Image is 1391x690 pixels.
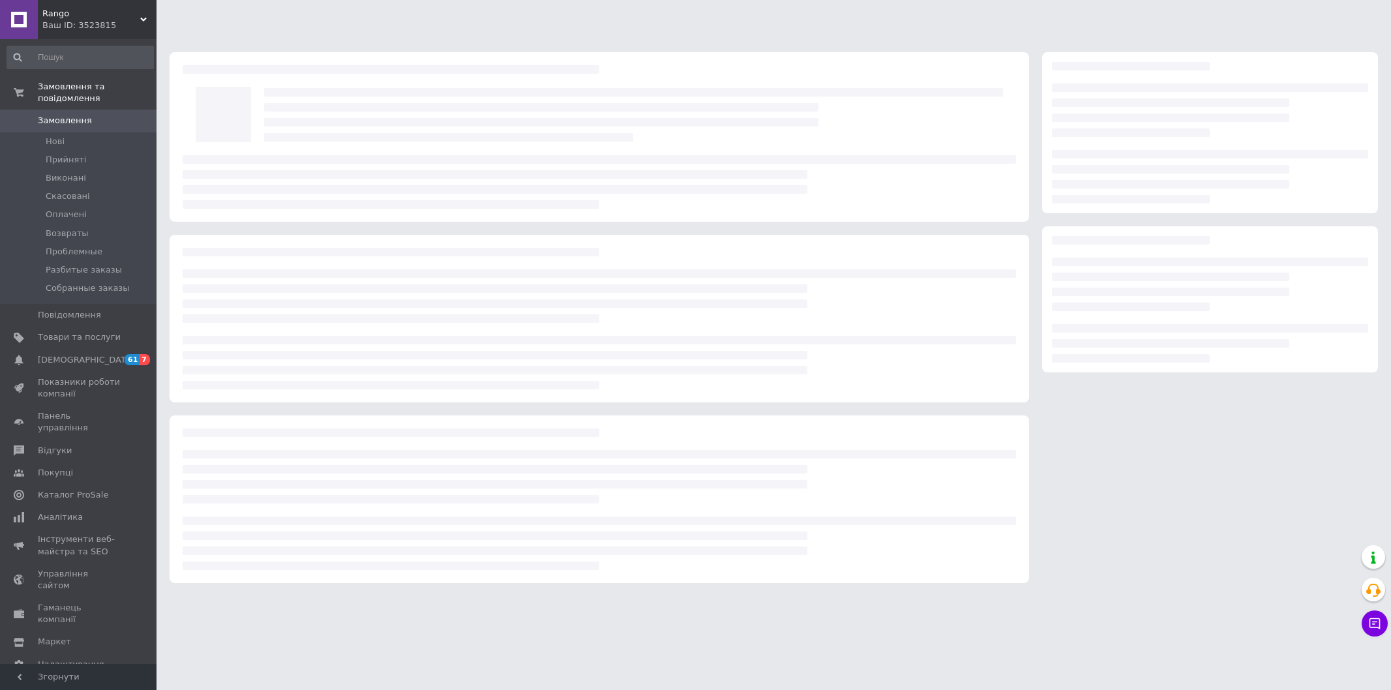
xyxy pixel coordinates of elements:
div: Ваш ID: 3523815 [42,20,157,31]
span: Товари та послуги [38,331,121,343]
span: Показники роботи компанії [38,376,121,400]
span: Інструменти веб-майстра та SEO [38,533,121,557]
span: [DEMOGRAPHIC_DATA] [38,354,134,366]
span: Замовлення та повідомлення [38,81,157,104]
span: Виконані [46,172,86,184]
input: Пошук [7,46,154,69]
button: Чат з покупцем [1362,610,1388,637]
span: Прийняті [46,154,86,166]
span: Разбитые заказы [46,264,122,276]
span: Оплачені [46,209,87,220]
span: Rango [42,8,140,20]
span: Нові [46,136,65,147]
span: 61 [125,354,140,365]
span: Замовлення [38,115,92,127]
span: Гаманець компанії [38,602,121,625]
span: 7 [140,354,150,365]
span: Каталог ProSale [38,489,108,501]
span: Повідомлення [38,309,101,321]
span: Собранные заказы [46,282,130,294]
span: Маркет [38,636,71,648]
span: Скасовані [46,190,90,202]
span: Панель управління [38,410,121,434]
span: Управління сайтом [38,568,121,592]
span: Аналітика [38,511,83,523]
span: Налаштування [38,659,104,670]
span: Відгуки [38,445,72,457]
span: Возвраты [46,228,89,239]
span: Проблемные [46,246,102,258]
span: Покупці [38,467,73,479]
